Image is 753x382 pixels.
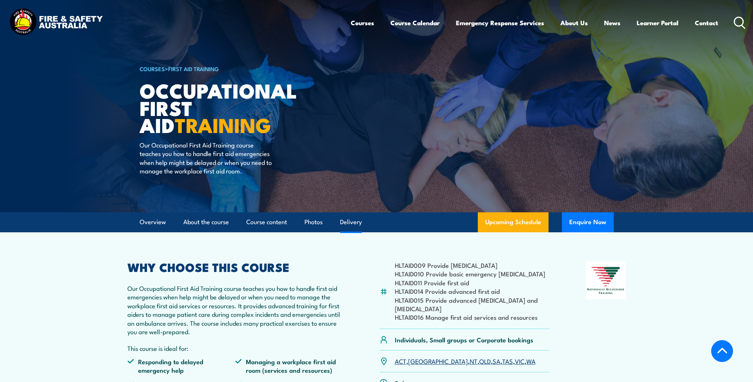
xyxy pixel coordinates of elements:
[351,13,374,33] a: Courses
[493,356,500,365] a: SA
[395,356,406,365] a: ACT
[560,13,588,33] a: About Us
[456,13,544,33] a: Emergency Response Services
[246,212,287,232] a: Course content
[526,356,536,365] a: WA
[395,296,550,313] li: HLTAID015 Provide advanced [MEDICAL_DATA] and [MEDICAL_DATA]
[479,356,491,365] a: QLD
[515,356,524,365] a: VIC
[140,64,323,73] h6: >
[183,212,229,232] a: About the course
[168,64,219,73] a: First Aid Training
[127,344,344,352] p: This course is ideal for:
[395,261,550,269] li: HLTAID009 Provide [MEDICAL_DATA]
[395,278,550,287] li: HLTAID011 Provide first aid
[604,13,620,33] a: News
[395,357,536,365] p: , , , , , , ,
[395,313,550,321] li: HLTAID016 Manage first aid services and resources
[127,262,344,272] h2: WHY CHOOSE THIS COURSE
[127,284,344,336] p: Our Occupational First Aid Training course teaches you how to handle first aid emergencies when h...
[140,64,165,73] a: COURSES
[395,287,550,295] li: HLTAID014 Provide advanced first aid
[470,356,477,365] a: NT
[478,212,549,232] a: Upcoming Schedule
[304,212,323,232] a: Photos
[340,212,362,232] a: Delivery
[235,357,343,375] li: Managing a workplace first aid room (services and resources)
[637,13,679,33] a: Learner Portal
[390,13,440,33] a: Course Calendar
[127,357,236,375] li: Responding to delayed emergency help
[395,335,533,344] p: Individuals, Small groups or Corporate bookings
[408,356,468,365] a: [GEOGRAPHIC_DATA]
[502,356,513,365] a: TAS
[586,262,626,299] img: Nationally Recognised Training logo.
[140,140,275,175] p: Our Occupational First Aid Training course teaches you how to handle first aid emergencies when h...
[140,82,323,133] h1: Occupational First Aid
[562,212,614,232] button: Enquire Now
[140,212,166,232] a: Overview
[395,269,550,278] li: HLTAID010 Provide basic emergency [MEDICAL_DATA]
[695,13,718,33] a: Contact
[175,109,271,140] strong: TRAINING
